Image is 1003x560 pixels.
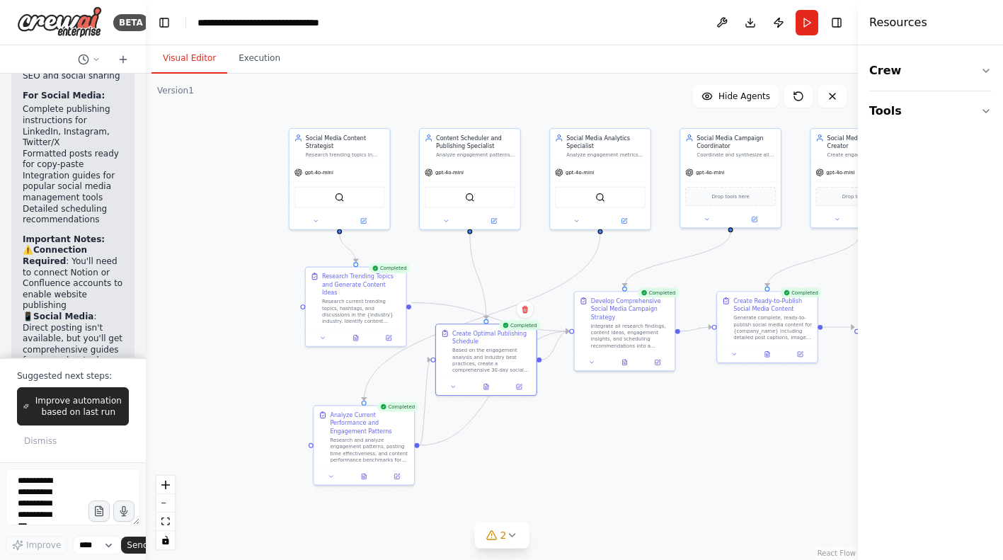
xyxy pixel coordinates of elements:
[566,169,594,176] span: gpt-4o-mini
[33,312,93,321] strong: Social Media
[419,355,430,449] g: Edge from 8382fd36-1b35-4fb8-9afb-b7fe8b4f6de2 to 62cc74cc-9780-495a-9361-a662e0b007c9
[452,348,532,374] div: Based on the engagement analysis and industry best practices, create a comprehensive 30-day socia...
[156,513,175,531] button: fit view
[330,437,409,463] div: Research and analyze engagement patterns, posting time effectiveness, and content performance ben...
[452,329,532,345] div: Create Optimal Publishing Schedule
[17,370,129,382] p: Suggested next steps:
[549,128,651,230] div: Social Media Analytics SpecialistAnalyze engagement metrics and performance data for {company_nam...
[305,267,407,347] div: CompletedResearch Trending Topics and Generate Content IdeasResearch current trending topics, has...
[340,216,386,226] button: Open in side panel
[733,297,813,313] div: Create Ready-to-Publish Social Media Content
[156,476,175,549] div: React Flow controls
[322,273,401,297] div: Research Trending Topics and Generate Content Ideas
[466,234,491,319] g: Edge from 9012d816-5b8a-4632-a624-dc05917b31e7 to 62cc74cc-9780-495a-9361-a662e0b007c9
[869,91,992,131] button: Tools
[227,44,292,74] button: Execution
[157,85,194,96] div: Version 1
[369,263,410,273] div: Completed
[601,216,647,226] button: Open in side panel
[680,128,781,229] div: Social Media Campaign CoordinatorCoordinate and synthesize all social media activities for {compa...
[827,13,847,33] button: Hide right sidebar
[121,537,165,554] button: Send
[607,358,642,367] button: View output
[826,169,854,176] span: gpt-4o-mini
[541,327,569,364] g: Edge from 62cc74cc-9780-495a-9361-a662e0b007c9 to 3a617357-ac32-495e-9724-58f5a1b58ee5
[731,215,777,224] button: Open in side panel
[516,300,534,319] button: Delete node
[306,152,385,158] div: Research trending topics in {industry} and generate creative, engaging content ideas that align w...
[591,297,670,321] div: Develop Comprehensive Social Media Campaign Strategy
[680,323,712,335] g: Edge from 3a617357-ac32-495e-9724-58f5a1b58ee5 to 74b892d2-f393-4b8f-9c06-e8504e3c5fec
[696,169,724,176] span: gpt-4o-mini
[24,435,57,447] span: Dismiss
[23,91,105,101] strong: For Social Media:
[750,349,785,359] button: View output
[17,6,102,38] img: Logo
[595,193,605,202] img: SerperDevTool
[383,472,411,481] button: Open in side panel
[289,128,391,230] div: Social Media Content StrategistResearch trending topics in {industry} and generate creative, enga...
[305,169,333,176] span: gpt-4o-mini
[780,288,821,298] div: Completed
[786,349,815,359] button: Open in side panel
[435,324,537,396] div: CompletedCreate Optimal Publishing ScheduleBased on the engagement analysis and industry best pra...
[697,134,776,150] div: Social Media Campaign Coordinator
[330,411,409,435] div: Analyze Current Performance and Engagement Patterns
[436,152,515,158] div: Analyze engagement patterns and optimal posting times for {industry} across multiple social media...
[23,245,123,444] p: ⚠️ : You'll need to connect Notion or Confluence accounts to enable website publishing 📱 : Direct...
[500,528,507,542] span: 2
[197,16,357,30] nav: breadcrumb
[638,288,679,298] div: Completed
[621,232,735,287] g: Edge from 75631c84-55d7-4b74-94ba-a38c694604d8 to 3a617357-ac32-495e-9724-58f5a1b58ee5
[827,134,907,150] div: Social Media Content Creator
[716,291,818,363] div: CompletedCreate Ready-to-Publish Social Media ContentGenerate complete, ready-to-publish social m...
[23,149,123,171] li: Formatted posts ready for copy-paste
[17,431,64,451] button: Dismiss
[322,299,401,325] div: Research current trending topics, hashtags, and discussions in the {industry} industry. Identify ...
[435,169,464,176] span: gpt-4o-mini
[643,358,672,367] button: Open in side panel
[469,382,503,392] button: View output
[711,193,749,201] span: Drop tools here
[360,234,604,401] g: Edge from bd00334a-5cdb-4703-bbaa-0d1f21ddecfc to 8382fd36-1b35-4fb8-9afb-b7fe8b4f6de2
[827,152,907,158] div: Create engaging, ready-to-publish social media content for {company_name} including post captions...
[72,51,106,68] button: Switch to previous chat
[23,234,105,244] strong: Important Notes:
[419,128,521,230] div: Content Scheduler and Publishing SpecialistAnalyze engagement patterns and optimal posting times ...
[23,171,123,204] li: Integration guides for popular social media management tools
[377,402,418,412] div: Completed
[810,128,912,229] div: Social Media Content CreatorCreate engaging, ready-to-publish social media content for {company_n...
[112,51,134,68] button: Start a new chat
[733,315,813,341] div: Generate complete, ready-to-publish social media content for {company_name} including detailed po...
[823,323,854,331] g: Edge from 74b892d2-f393-4b8f-9c06-e8504e3c5fec to af556c95-1ef2-4cf5-b684-486a3f23f29c
[113,14,149,31] div: BETA
[151,44,227,74] button: Visual Editor
[718,91,770,102] span: Hide Agents
[693,85,779,108] button: Hide Agents
[869,14,927,31] h4: Resources
[154,13,174,33] button: Hide left sidebar
[499,321,540,331] div: Completed
[156,476,175,494] button: zoom in
[419,327,569,450] g: Edge from 8382fd36-1b35-4fb8-9afb-b7fe8b4f6de2 to 3a617357-ac32-495e-9724-58f5a1b58ee5
[17,387,129,425] button: Improve automation based on last run
[411,299,569,336] g: Edge from 4a8f9fcb-332e-4ce3-9367-6819986e3d42 to 3a617357-ac32-495e-9724-58f5a1b58ee5
[842,193,880,201] span: Drop tools here
[23,204,123,226] li: Detailed scheduling recommendations
[465,193,475,202] img: SerperDevTool
[338,333,373,343] button: View output
[566,134,646,150] div: Social Media Analytics Specialist
[591,323,670,349] div: Integrate all research findings, content ideas, engagement insights, and scheduling recommendatio...
[505,382,533,392] button: Open in side panel
[6,536,67,554] button: Improve
[374,333,403,343] button: Open in side panel
[23,104,123,148] li: Complete publishing instructions for LinkedIn, Instagram, Twitter/X
[156,494,175,513] button: zoom out
[313,405,415,485] div: CompletedAnalyze Current Performance and Engagement PatternsResearch and analyze engagement patte...
[113,501,134,522] button: Click to speak your automation idea
[818,549,856,557] a: React Flow attribution
[127,539,148,551] span: Send
[347,472,382,481] button: View output
[475,522,529,549] button: 2
[156,531,175,549] button: toggle interactivity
